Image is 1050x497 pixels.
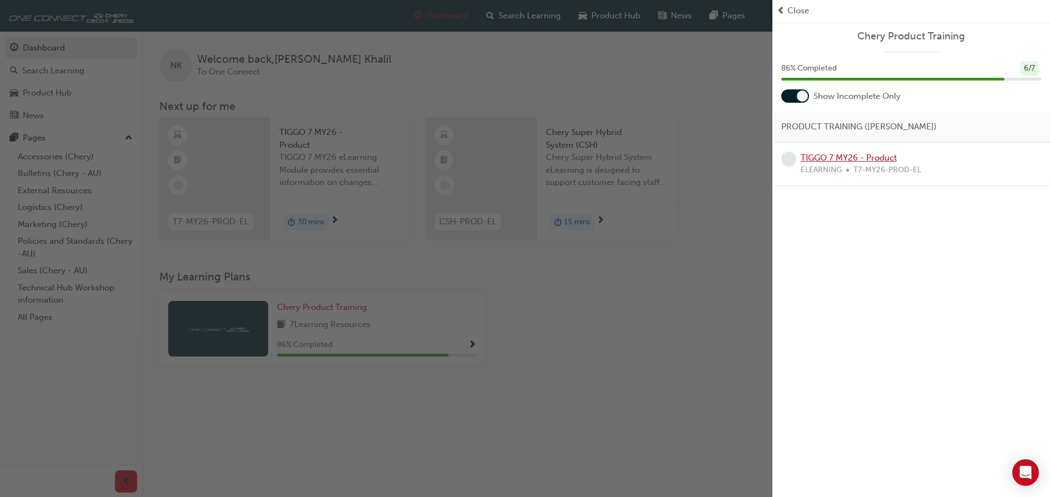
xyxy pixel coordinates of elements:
[813,90,901,103] span: Show Incomplete Only
[853,164,921,177] span: T7-MY26-PROD-EL
[777,4,1046,17] button: prev-iconClose
[781,121,937,133] span: PRODUCT TRAINING ([PERSON_NAME])
[777,4,785,17] span: prev-icon
[1012,459,1039,486] div: Open Intercom Messenger
[787,4,809,17] span: Close
[801,164,842,177] span: ELEARNING
[781,30,1041,43] a: Chery Product Training
[781,152,796,167] span: learningRecordVerb_NONE-icon
[781,62,837,75] span: 86 % Completed
[1020,61,1039,76] div: 6 / 7
[801,153,897,163] a: TIGGO 7 MY26 - Product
